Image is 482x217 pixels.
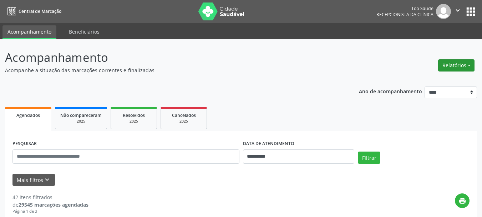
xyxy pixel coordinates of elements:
label: PESQUISAR [12,138,37,149]
a: Central de Marcação [5,5,61,17]
div: de [12,201,88,208]
p: Ano de acompanhamento [359,87,422,95]
i: print [458,197,466,205]
div: 2025 [116,119,152,124]
div: 2025 [60,119,102,124]
button:  [451,4,465,19]
label: DATA DE ATENDIMENTO [243,138,294,149]
span: Cancelados [172,112,196,118]
a: Acompanhamento [2,25,56,39]
button: print [455,193,470,208]
span: Resolvidos [123,112,145,118]
a: Beneficiários [64,25,105,38]
span: Agendados [16,112,40,118]
div: 42 itens filtrados [12,193,88,201]
div: 2025 [166,119,202,124]
button: Mais filtroskeyboard_arrow_down [12,174,55,186]
img: img [436,4,451,19]
div: Página 1 de 3 [12,208,88,214]
i: keyboard_arrow_down [43,176,51,184]
strong: 29545 marcações agendadas [19,201,88,208]
p: Acompanhe a situação das marcações correntes e finalizadas [5,66,335,74]
i:  [454,6,462,14]
button: apps [465,5,477,18]
span: Não compareceram [60,112,102,118]
button: Filtrar [358,152,380,164]
span: Recepcionista da clínica [376,11,433,18]
p: Acompanhamento [5,49,335,66]
div: Top Saude [376,5,433,11]
button: Relatórios [438,59,475,71]
span: Central de Marcação [19,8,61,14]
